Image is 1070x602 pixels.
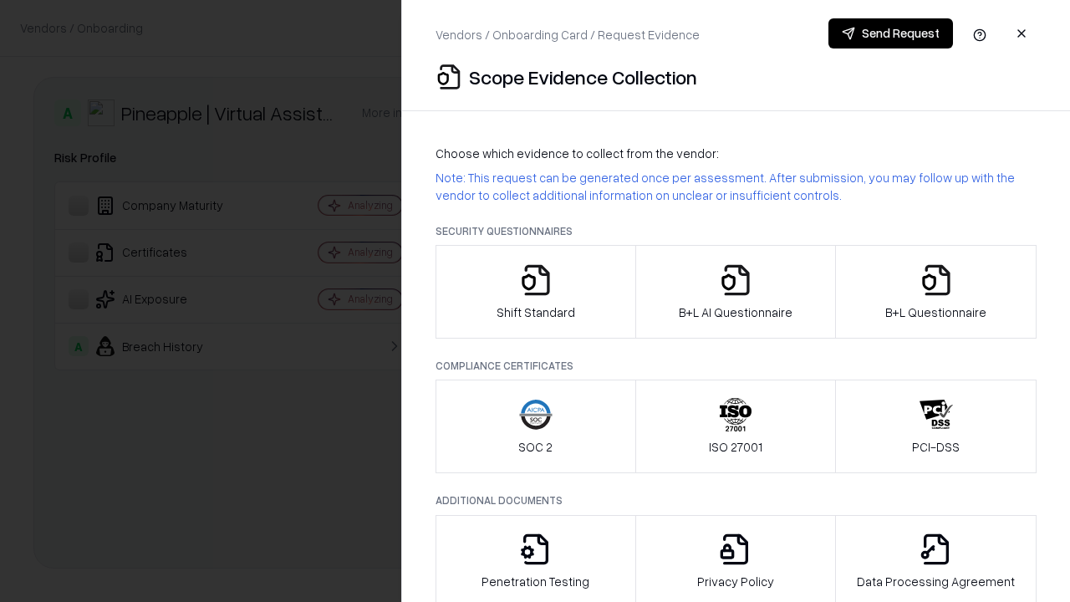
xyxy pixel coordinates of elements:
button: Shift Standard [436,245,636,339]
p: Penetration Testing [481,573,589,590]
p: ISO 27001 [709,438,762,456]
p: SOC 2 [518,438,553,456]
button: ISO 27001 [635,380,837,473]
p: Shift Standard [497,304,575,321]
p: Additional Documents [436,493,1037,508]
p: Scope Evidence Collection [469,64,697,90]
p: B+L Questionnaire [885,304,986,321]
p: Data Processing Agreement [857,573,1015,590]
p: Choose which evidence to collect from the vendor: [436,145,1037,162]
p: B+L AI Questionnaire [679,304,792,321]
p: Privacy Policy [697,573,774,590]
p: PCI-DSS [912,438,960,456]
p: Compliance Certificates [436,359,1037,373]
p: Note: This request can be generated once per assessment. After submission, you may follow up with... [436,169,1037,204]
p: Vendors / Onboarding Card / Request Evidence [436,26,700,43]
p: Security Questionnaires [436,224,1037,238]
button: B+L Questionnaire [835,245,1037,339]
button: PCI-DSS [835,380,1037,473]
button: Send Request [828,18,953,48]
button: SOC 2 [436,380,636,473]
button: B+L AI Questionnaire [635,245,837,339]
